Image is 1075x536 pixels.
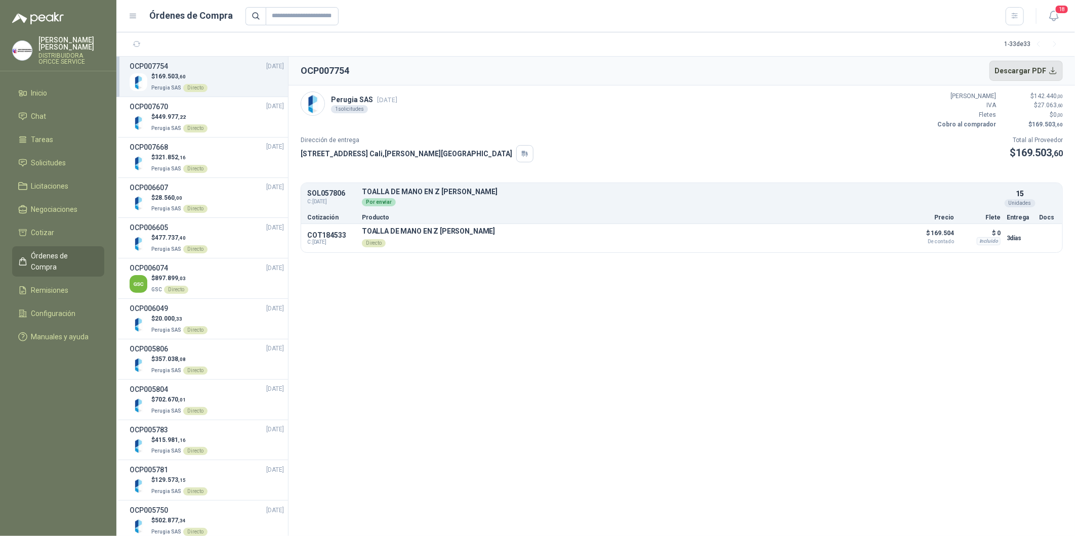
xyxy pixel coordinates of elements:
span: Configuración [31,308,76,319]
div: Directo [183,528,208,536]
div: Directo [183,205,208,213]
a: OCP005806[DATE] Company Logo$357.038,08Perugia SASDirecto [130,343,284,375]
span: Manuales y ayuda [31,331,89,342]
span: C: [DATE] [307,239,356,245]
a: Inicio [12,83,104,103]
div: Directo [183,165,208,173]
span: ,03 [178,276,186,281]
span: ,00 [1057,112,1063,118]
div: Directo [183,326,208,334]
p: Docs [1039,214,1056,220]
div: Unidades [1005,199,1036,207]
img: Company Logo [130,235,147,252]
span: 357.038 [155,355,186,363]
p: $ [1002,120,1063,129]
h2: OCP007754 [301,64,349,78]
span: 502.877 [155,517,186,524]
h3: OCP005804 [130,384,168,395]
p: 3 días [1007,232,1033,244]
h3: OCP006074 [130,262,168,274]
p: 15 [1016,188,1024,199]
span: Perugia SAS [151,488,181,494]
span: ,00 [1057,94,1063,99]
p: $ [1002,101,1063,110]
button: 18 [1045,7,1063,25]
span: GSC [151,287,162,292]
img: Company Logo [130,154,147,172]
span: ,16 [178,437,186,443]
span: [DATE] [266,425,284,434]
p: $ [151,354,208,364]
span: Perugia SAS [151,166,181,171]
img: Company Logo [130,517,147,535]
span: 702.670 [155,396,186,403]
img: Logo peakr [12,12,64,24]
p: [PERSON_NAME] [935,92,996,101]
img: Company Logo [130,275,147,293]
img: Company Logo [13,41,32,60]
h3: OCP007754 [130,61,168,72]
img: Company Logo [130,114,147,131]
span: ,01 [178,397,186,403]
p: Entrega [1007,214,1033,220]
h3: OCP007670 [130,101,168,112]
h3: OCP006049 [130,303,168,314]
p: Cotización [307,214,356,220]
span: C: [DATE] [307,198,356,206]
img: Company Logo [130,437,147,455]
span: [DATE] [266,263,284,273]
a: OCP005804[DATE] Company Logo$702.670,01Perugia SASDirecto [130,384,284,416]
span: ,60 [1052,149,1063,158]
span: ,22 [178,114,186,120]
span: Tareas [31,134,54,145]
div: Directo [362,239,386,247]
span: 897.899 [155,275,186,282]
p: $ [151,314,208,324]
span: 169.503 [1032,121,1063,128]
span: ,08 [178,356,186,362]
p: $ [151,112,208,122]
a: Remisiones [12,281,104,300]
h3: OCP006605 [130,222,168,233]
span: Inicio [31,87,48,99]
span: 27.063 [1038,102,1063,109]
a: OCP006074[DATE] Company Logo$897.899,03GSCDirecto [130,262,284,294]
p: $ [1010,145,1063,161]
span: ,33 [175,316,182,322]
a: Tareas [12,130,104,149]
span: Licitaciones [31,181,69,192]
a: OCP007754[DATE] Company Logo$169.503,60Perugia SASDirecto [130,61,284,93]
a: OCP007668[DATE] Company Logo$321.852,16Perugia SASDirecto [130,142,284,173]
span: [DATE] [266,102,284,111]
span: ,34 [178,518,186,523]
div: Directo [183,124,208,132]
div: Directo [183,245,208,253]
p: $ [151,435,208,445]
p: $ [1002,110,1063,120]
p: Producto [362,214,897,220]
div: Incluido [977,237,1001,245]
span: ,40 [178,235,186,241]
a: OCP005783[DATE] Company Logo$415.981,16Perugia SASDirecto [130,424,284,456]
p: Total al Proveedor [1010,136,1063,145]
div: Directo [183,84,208,92]
a: Solicitudes [12,153,104,172]
a: Cotizar [12,223,104,242]
h3: OCP005806 [130,343,168,354]
span: 18 [1055,5,1069,14]
span: Perugia SAS [151,85,181,91]
span: Órdenes de Compra [31,250,95,273]
div: Por enviar [362,198,396,206]
a: OCP007670[DATE] Company Logo$449.977,22Perugia SASDirecto [130,101,284,133]
img: Company Logo [130,73,147,91]
span: 129.573 [155,476,186,483]
h3: OCP006607 [130,182,168,193]
a: OCP006605[DATE] Company Logo$477.737,40Perugia SASDirecto [130,222,284,254]
p: Precio [903,214,954,220]
span: [DATE] [266,344,284,353]
p: Fletes [935,110,996,120]
span: 28.560 [155,194,182,201]
span: ,15 [178,477,186,483]
a: OCP006049[DATE] Company Logo$20.000,33Perugia SASDirecto [130,303,284,335]
span: 0 [1053,111,1063,118]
